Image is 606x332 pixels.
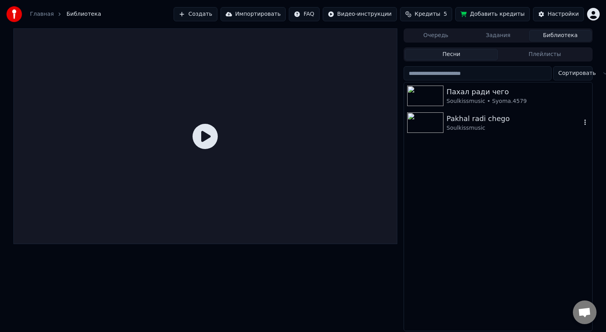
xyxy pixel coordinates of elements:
span: Кредиты [415,10,440,18]
div: Pakhal radi chego [447,113,581,124]
button: Видео-инструкции [323,7,397,21]
button: FAQ [289,7,319,21]
span: 5 [443,10,447,18]
button: Очередь [405,30,467,41]
button: Плейлисты [498,49,591,60]
div: Пахал ради чего [447,86,589,97]
button: Библиотека [529,30,591,41]
button: Импортировать [221,7,286,21]
div: Настройки [548,10,579,18]
button: Добавить кредиты [455,7,530,21]
button: Задания [467,30,529,41]
a: Открытый чат [573,300,597,324]
button: Песни [405,49,498,60]
button: Кредиты5 [400,7,452,21]
button: Настройки [533,7,584,21]
a: Главная [30,10,54,18]
div: Soulkissmusic [447,124,581,132]
span: Сортировать [558,69,596,77]
div: Soulkissmusic • Syoma.4579 [447,97,589,105]
span: Библиотека [66,10,101,18]
button: Создать [174,7,217,21]
img: youka [6,6,22,22]
nav: breadcrumb [30,10,101,18]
